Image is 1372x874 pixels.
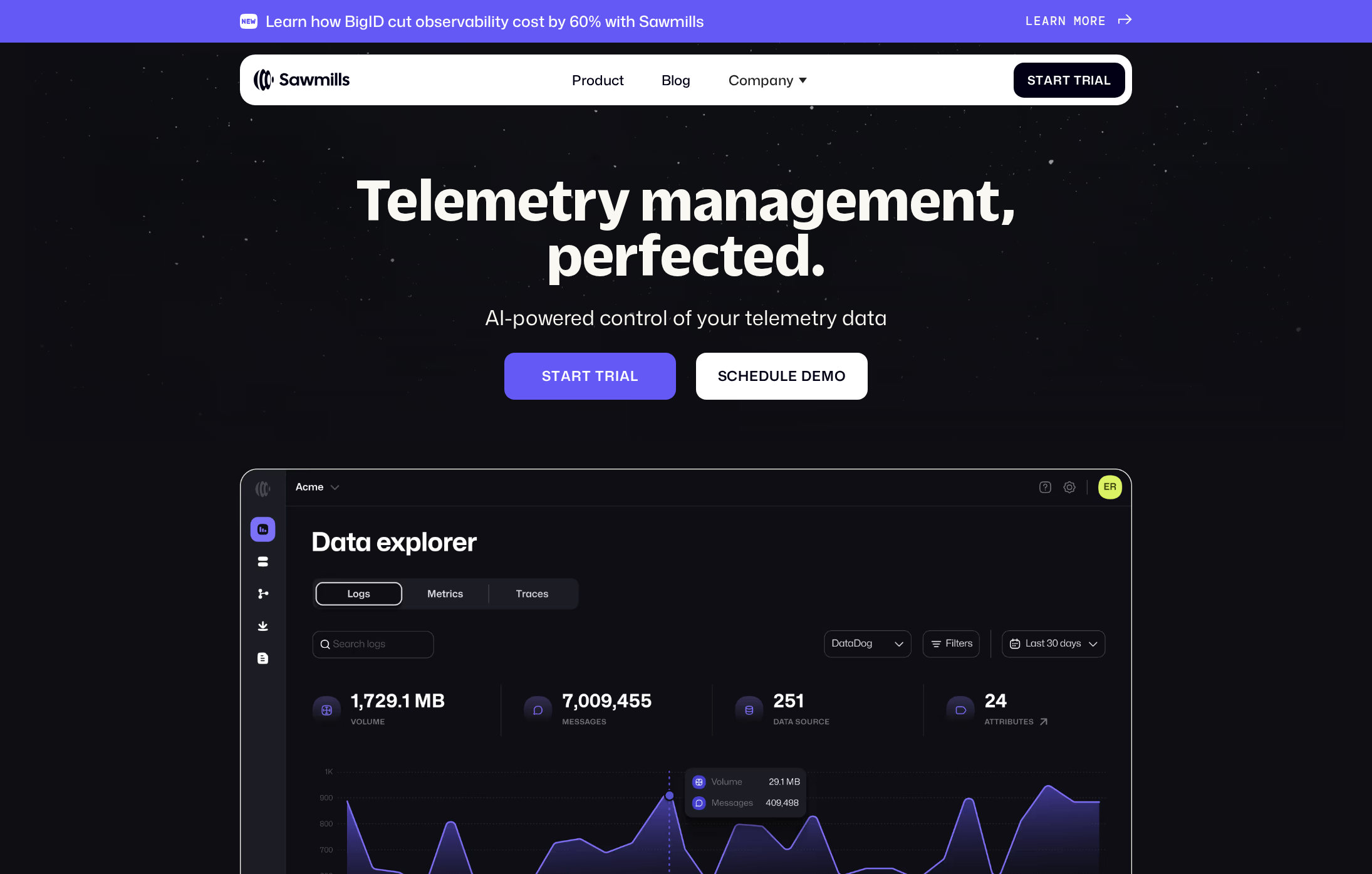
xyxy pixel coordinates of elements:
span: o [834,368,846,384]
span: m [1074,14,1082,28]
span: e [812,368,821,384]
a: Blog [652,61,701,98]
span: d [759,368,769,384]
span: S [1027,73,1036,87]
span: t [1036,73,1044,87]
div: Company [729,71,794,88]
span: o [1082,14,1090,28]
span: a [620,368,630,384]
a: Starttrial [504,353,676,400]
span: u [769,368,780,384]
span: e [1098,14,1106,28]
span: t [582,368,591,384]
span: S [718,368,727,384]
span: c [727,368,738,384]
span: a [1042,14,1050,28]
span: l [780,368,788,384]
a: Learnmore [1026,14,1131,28]
a: Scheduledemo [696,353,868,400]
span: r [1050,14,1058,28]
span: r [605,368,615,384]
span: t [595,368,605,384]
span: e [1034,14,1042,28]
span: T [1074,73,1082,87]
span: S [542,368,551,384]
span: n [1058,14,1066,28]
span: i [1091,73,1094,87]
a: Product [562,61,635,98]
span: r [571,368,582,384]
div: Learn how BigID cut observability cost by 60% with Sawmills [266,12,704,31]
span: r [1053,73,1063,87]
div: AI-powered control of your telemetry data [321,303,1050,332]
span: r [1082,73,1091,87]
span: i [615,368,620,384]
span: a [561,368,571,384]
span: l [1104,73,1111,87]
span: d [801,368,812,384]
span: a [1044,73,1053,87]
a: StartTrial [1014,63,1125,98]
span: L [1026,14,1034,28]
span: h [738,368,749,384]
span: t [1063,73,1071,87]
span: t [551,368,561,384]
h1: Telemetry management, perfected. [321,172,1050,283]
span: l [630,368,638,384]
span: a [1094,73,1104,87]
span: m [821,368,834,384]
span: e [749,368,759,384]
span: r [1090,14,1098,28]
span: e [788,368,798,384]
div: Company [718,61,817,98]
